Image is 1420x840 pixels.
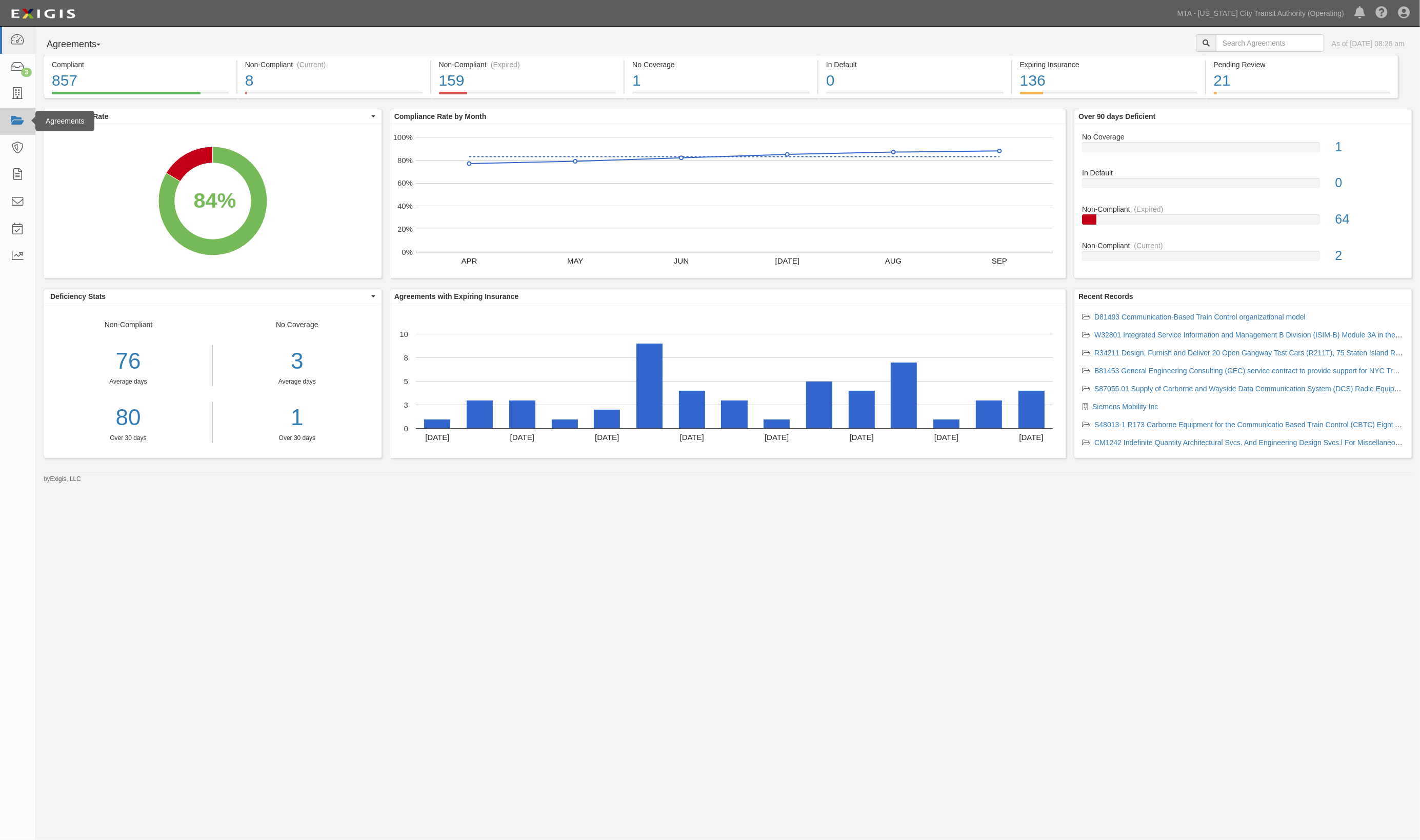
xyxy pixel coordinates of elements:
div: In Default [826,59,1004,70]
text: AUG [885,256,902,265]
div: 64 [1328,210,1412,229]
svg: A chart. [390,304,1066,458]
div: 3 [21,68,32,77]
div: 1 [1328,138,1412,156]
div: Over 30 days [221,434,374,443]
b: Recent Records [1078,292,1133,301]
text: 80% [397,155,413,164]
div: 0 [1328,174,1412,192]
text: 5 [404,376,408,385]
div: In Default [1074,168,1412,178]
div: 3 [221,345,374,377]
a: Compliant857 [44,92,236,100]
b: Agreements with Expiring Insurance [394,292,519,301]
text: [DATE] [849,432,873,441]
text: 100% [393,132,412,141]
div: 0 [826,70,1004,92]
a: Non-Compliant(Current)2 [1082,241,1404,269]
text: [DATE] [934,432,958,441]
div: Expiring Insurance [1020,59,1197,70]
text: [DATE] [510,432,534,441]
small: by [44,475,81,484]
span: Deficiency Stats [50,291,369,302]
a: Pending Review21 [1206,92,1399,100]
text: 0 [404,424,408,432]
text: [DATE] [765,432,789,441]
img: logo-5460c22ac91f19d4615b14bd174203de0afe785f0fc80cf4dbbc73dc1793850b.png [8,5,78,23]
i: Help Center - Complianz [1375,7,1388,19]
b: Over 90 days Deficient [1078,112,1155,121]
a: In Default0 [818,92,1011,100]
div: Non-Compliant (Expired) [439,59,616,70]
span: Compliance Rate [50,111,369,122]
div: (Current) [297,59,326,70]
div: No Coverage [632,59,810,70]
a: Non-Compliant(Current)8 [237,92,430,100]
button: Compliance Rate [44,109,382,124]
div: As of [DATE] 08:26 am [1332,38,1405,49]
div: (Current) [1134,241,1163,251]
b: Compliance Rate by Month [394,112,487,121]
div: No Coverage [213,319,382,443]
div: Pending Review [1214,59,1391,70]
text: 3 [404,400,408,409]
text: 60% [397,178,413,187]
a: Non-Compliant(Expired)64 [1082,204,1404,241]
text: [DATE] [595,432,619,441]
text: [DATE] [425,432,449,441]
div: (Expired) [491,59,520,70]
text: 20% [397,225,413,233]
text: 40% [397,202,413,210]
a: Exigis, LLC [50,475,81,483]
text: JUN [674,256,689,265]
a: 80 [44,402,212,434]
text: [DATE] [775,256,799,265]
input: Search Agreements [1216,34,1324,52]
div: 2 [1328,247,1412,265]
a: Non-Compliant(Expired)159 [431,92,624,100]
div: 84% [193,185,236,215]
div: 136 [1020,70,1197,92]
text: MAY [567,256,583,265]
text: [DATE] [679,432,704,441]
text: SEP [992,256,1007,265]
div: 76 [44,345,212,377]
div: Non-Compliant (Current) [245,59,423,70]
div: Average days [44,377,212,386]
a: Expiring Insurance136 [1012,92,1205,100]
button: Agreements [44,34,121,55]
div: 1 [632,70,810,92]
text: [DATE] [1019,432,1043,441]
text: 8 [404,353,408,362]
div: Over 30 days [44,434,212,443]
a: 1 [221,402,374,434]
text: 0% [402,247,413,256]
div: Compliant [52,59,229,70]
div: Average days [221,377,374,386]
svg: A chart. [44,124,381,278]
button: Deficiency Stats [44,289,382,304]
div: 857 [52,70,229,92]
div: Non-Compliant [44,319,213,443]
div: Non-Compliant [1074,204,1412,214]
a: D81493 Communication-Based Train Control organizational model [1094,313,1306,321]
div: Agreements [35,111,94,131]
svg: A chart. [390,124,1066,278]
div: 21 [1214,70,1391,92]
a: No Coverage1 [1082,132,1404,168]
a: In Default0 [1082,168,1404,204]
text: 10 [399,329,408,338]
a: Siemens Mobility Inc [1092,403,1158,411]
div: (Expired) [1134,204,1164,214]
div: 8 [245,70,423,92]
div: 159 [439,70,616,92]
div: No Coverage [1074,132,1412,142]
a: No Coverage1 [625,92,817,100]
div: Non-Compliant [1074,241,1412,251]
text: APR [461,256,477,265]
